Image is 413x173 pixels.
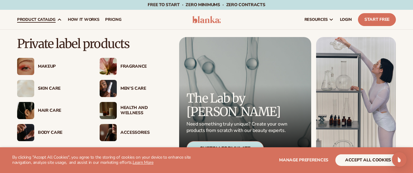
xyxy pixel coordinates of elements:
[17,102,87,119] a: Female hair pulled back with clips. Hair Care
[102,10,124,29] a: pricing
[17,124,87,141] a: Male hand applying moisturizer. Body Care
[17,58,34,75] img: Female with glitter eye makeup.
[133,160,153,165] a: Learn More
[148,2,265,8] span: Free to start · ZERO minimums · ZERO contracts
[17,102,34,119] img: Female hair pulled back with clips.
[120,86,170,91] div: Men’s Care
[337,10,355,29] a: LOGIN
[100,80,117,97] img: Male holding moisturizer bottle.
[120,130,170,135] div: Accessories
[186,92,289,118] p: The Lab by [PERSON_NAME]
[17,80,87,97] a: Cream moisturizer swatch. Skin Care
[392,152,407,167] div: Open Intercom Messenger
[17,58,87,75] a: Female with glitter eye makeup. Makeup
[100,102,117,119] img: Candles and incense on table.
[186,121,289,134] p: Need something truly unique? Create your own products from scratch with our beauty experts.
[17,37,170,51] p: Private label products
[335,154,401,166] button: accept all cookies
[186,141,264,156] div: Custom Formulate
[304,17,328,22] span: resources
[100,102,170,119] a: Candles and incense on table. Health And Wellness
[100,124,170,141] a: Female with makeup brush. Accessories
[65,10,102,29] a: How It Works
[68,17,99,22] span: How It Works
[38,64,87,69] div: Makeup
[340,17,352,22] span: LOGIN
[120,105,170,116] div: Health And Wellness
[17,80,34,97] img: Cream moisturizer swatch.
[100,58,170,75] a: Pink blooming flower. Fragrance
[192,16,221,23] img: logo
[38,130,87,135] div: Body Care
[358,13,396,26] a: Start Free
[120,64,170,69] div: Fragrance
[279,157,328,163] span: Manage preferences
[17,124,34,141] img: Male hand applying moisturizer.
[12,155,204,165] p: By clicking "Accept All Cookies", you agree to the storing of cookies on your device to enhance s...
[100,80,170,97] a: Male holding moisturizer bottle. Men’s Care
[316,37,396,163] img: Female in lab with equipment.
[100,124,117,141] img: Female with makeup brush.
[38,108,87,113] div: Hair Care
[279,154,328,166] button: Manage preferences
[105,17,121,22] span: pricing
[301,10,337,29] a: resources
[38,86,87,91] div: Skin Care
[17,17,56,22] span: product catalog
[14,10,65,29] a: product catalog
[179,37,311,163] a: Microscopic product formula. The Lab by [PERSON_NAME] Need something truly unique? Create your ow...
[100,58,117,75] img: Pink blooming flower.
